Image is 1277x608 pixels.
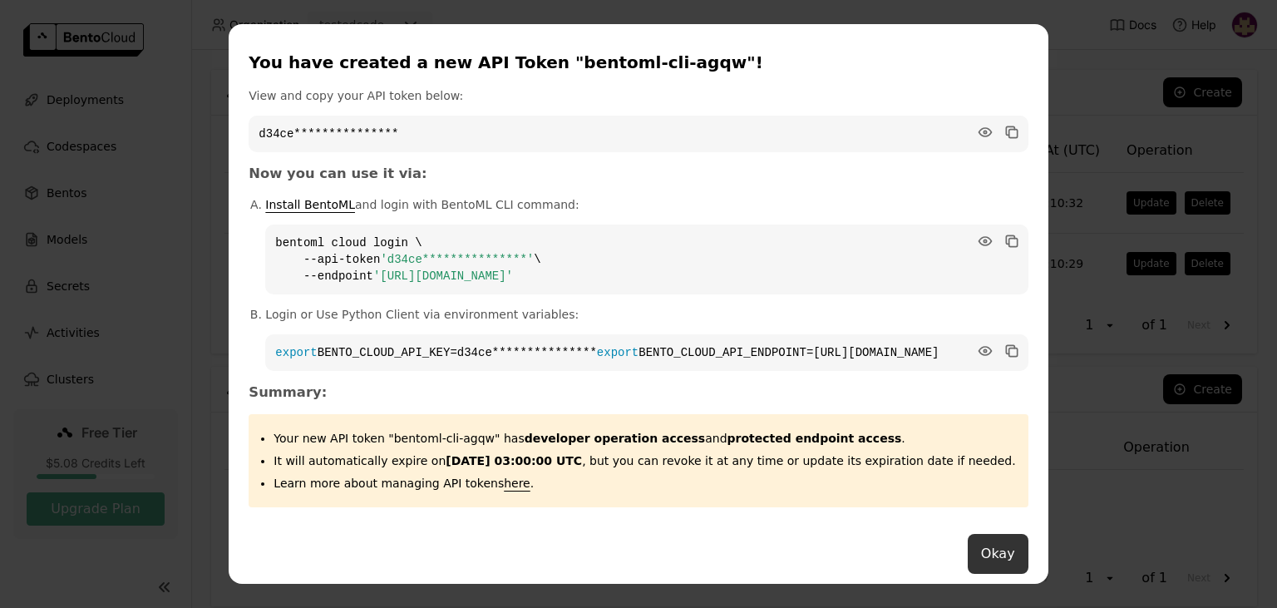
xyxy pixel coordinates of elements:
[265,306,1028,323] p: Login or Use Python Client via environment variables:
[968,534,1028,574] button: Okay
[274,430,1015,447] p: Your new API token "bentoml-cli-agqw" has .
[265,196,1028,213] p: and login with BentoML CLI command:
[597,346,638,359] span: export
[275,346,317,359] span: export
[229,24,1048,585] div: dialog
[727,432,902,445] strong: protected endpoint access
[265,225,1028,294] code: bentoml cloud login \ --api-token \ --endpoint
[265,334,1028,371] code: BENTO_CLOUD_API_KEY=d34ce*************** BENTO_CLOUD_API_ENDPOINT=[URL][DOMAIN_NAME]
[265,198,355,211] a: Install BentoML
[373,269,513,283] span: '[URL][DOMAIN_NAME]'
[274,475,1015,492] p: Learn more about managing API tokens .
[525,432,706,445] strong: developer operation access
[274,452,1015,469] p: It will automatically expire on , but you can revoke it at any time or update its expiration date...
[504,477,530,490] a: here
[249,51,1021,74] div: You have created a new API Token "bentoml-cli-agqw"!
[525,432,902,445] span: and
[249,384,1028,401] h3: Summary:
[249,166,1028,182] h3: Now you can use it via:
[249,87,1028,104] p: View and copy your API token below:
[446,454,582,467] strong: [DATE] 03:00:00 UTC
